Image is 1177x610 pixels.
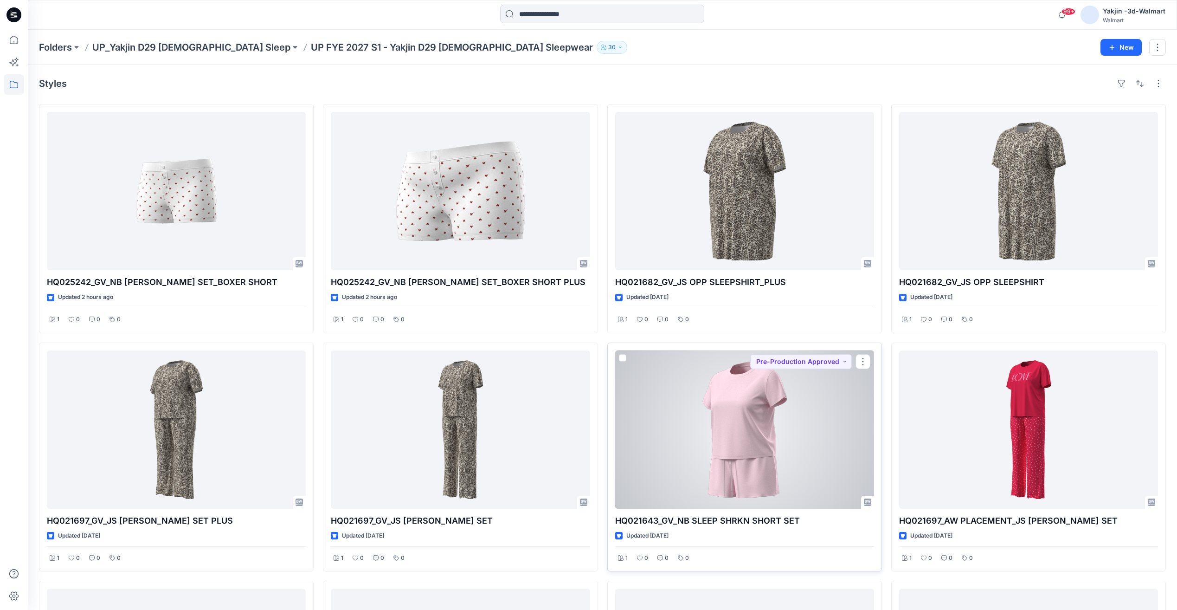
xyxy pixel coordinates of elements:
p: 1 [57,553,59,563]
p: 0 [969,553,973,563]
p: HQ021697_AW PLACEMENT_JS [PERSON_NAME] SET [899,514,1158,527]
p: 0 [76,315,80,324]
p: Updated 2 hours ago [58,292,113,302]
a: HQ025242_GV_NB CAMI BOXER SET_BOXER SHORT [47,112,306,270]
img: avatar [1081,6,1099,24]
p: 0 [117,553,121,563]
p: 1 [909,553,912,563]
p: UP FYE 2027 S1 - Yakjin D29 [DEMOGRAPHIC_DATA] Sleepwear [311,41,593,54]
p: HQ021643_GV_NB SLEEP SHRKN SHORT SET [615,514,874,527]
p: 1 [909,315,912,324]
p: HQ025242_GV_NB [PERSON_NAME] SET_BOXER SHORT [47,276,306,289]
p: Updated [DATE] [910,292,952,302]
a: HQ021697_GV_JS OPP PJ SET [331,350,590,509]
p: Updated [DATE] [626,292,669,302]
p: 0 [949,315,952,324]
p: 0 [380,315,384,324]
a: HQ021643_GV_NB SLEEP SHRKN SHORT SET [615,350,874,509]
h4: Styles [39,78,67,89]
p: 0 [644,553,648,563]
p: 0 [685,553,689,563]
p: 1 [625,315,628,324]
p: 0 [969,315,973,324]
button: New [1100,39,1142,56]
p: 0 [665,553,669,563]
p: 0 [401,553,405,563]
p: 0 [76,553,80,563]
p: 0 [928,315,932,324]
p: Updated [DATE] [342,531,384,541]
p: 1 [341,315,343,324]
p: Updated [DATE] [58,531,100,541]
p: HQ021682_GV_JS OPP SLEEPSHIRT [899,276,1158,289]
p: 0 [117,315,121,324]
p: Updated [DATE] [910,531,952,541]
p: HQ025242_GV_NB [PERSON_NAME] SET_BOXER SHORT PLUS [331,276,590,289]
a: HQ025242_GV_NB CAMI BOXER SET_BOXER SHORT PLUS [331,112,590,270]
a: HQ021697_AW PLACEMENT_JS OPP PJ SET [899,350,1158,509]
p: HQ021697_GV_JS [PERSON_NAME] SET PLUS [47,514,306,527]
p: 0 [401,315,405,324]
a: Folders [39,41,72,54]
a: HQ021697_GV_JS OPP PJ SET PLUS [47,350,306,509]
a: HQ021682_GV_JS OPP SLEEPSHIRT_PLUS [615,112,874,270]
p: 0 [644,315,648,324]
p: HQ021697_GV_JS [PERSON_NAME] SET [331,514,590,527]
p: 0 [360,315,364,324]
a: HQ021682_GV_JS OPP SLEEPSHIRT [899,112,1158,270]
p: 0 [928,553,932,563]
p: 0 [685,315,689,324]
p: 0 [665,315,669,324]
div: Yakjin -3d-Walmart [1103,6,1165,17]
p: 0 [380,553,384,563]
p: 1 [625,553,628,563]
button: 30 [597,41,627,54]
p: 1 [341,553,343,563]
p: Updated [DATE] [626,531,669,541]
span: 99+ [1061,8,1075,15]
p: 0 [949,553,952,563]
p: 30 [608,42,616,52]
p: 0 [96,553,100,563]
p: Updated 2 hours ago [342,292,397,302]
p: 0 [360,553,364,563]
p: 1 [57,315,59,324]
p: HQ021682_GV_JS OPP SLEEPSHIRT_PLUS [615,276,874,289]
a: UP_Yakjin D29 [DEMOGRAPHIC_DATA] Sleep [92,41,290,54]
div: Walmart [1103,17,1165,24]
p: 0 [96,315,100,324]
